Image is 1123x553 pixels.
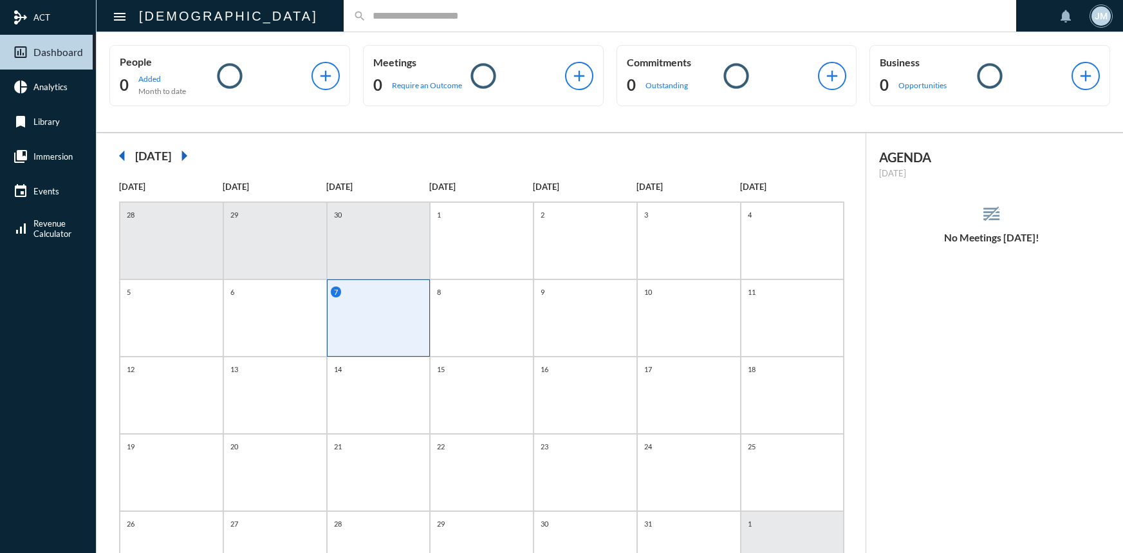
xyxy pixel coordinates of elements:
p: 21 [331,441,345,452]
p: 13 [227,364,241,375]
p: 1 [434,209,444,220]
p: 26 [124,518,138,529]
p: 12 [124,364,138,375]
mat-icon: Side nav toggle icon [112,9,127,24]
p: 31 [641,518,655,529]
p: 20 [227,441,241,452]
span: Analytics [33,82,68,92]
p: 19 [124,441,138,452]
p: 30 [331,209,345,220]
mat-icon: insert_chart_outlined [13,44,28,60]
p: [DATE] [119,182,223,192]
button: Toggle sidenav [107,3,133,29]
p: 6 [227,286,237,297]
mat-icon: arrow_left [109,143,135,169]
p: 30 [537,518,552,529]
span: Dashboard [33,46,83,58]
p: [DATE] [223,182,326,192]
p: 1 [745,518,755,529]
p: 15 [434,364,448,375]
p: 18 [745,364,759,375]
p: [DATE] [429,182,533,192]
h5: No Meetings [DATE]! [866,232,1117,243]
p: 29 [227,209,241,220]
mat-icon: notifications [1058,8,1073,24]
p: 23 [537,441,552,452]
mat-icon: arrow_right [171,143,197,169]
p: 7 [331,286,341,297]
p: [DATE] [326,182,430,192]
p: 25 [745,441,759,452]
mat-icon: bookmark [13,114,28,129]
p: 10 [641,286,655,297]
mat-icon: search [353,10,366,23]
span: Immersion [33,151,73,162]
span: ACT [33,12,50,23]
h2: [DEMOGRAPHIC_DATA] [139,6,318,26]
p: 4 [745,209,755,220]
p: 3 [641,209,651,220]
p: [DATE] [636,182,740,192]
mat-icon: pie_chart [13,79,28,95]
mat-icon: reorder [981,203,1002,225]
mat-icon: mediation [13,10,28,25]
mat-icon: event [13,183,28,199]
p: 8 [434,286,444,297]
p: [DATE] [533,182,636,192]
p: [DATE] [740,182,844,192]
p: 11 [745,286,759,297]
span: Events [33,186,59,196]
p: 5 [124,286,134,297]
p: 28 [124,209,138,220]
mat-icon: collections_bookmark [13,149,28,164]
h2: [DATE] [135,149,171,163]
p: 22 [434,441,448,452]
p: 2 [537,209,548,220]
div: JM [1091,6,1111,26]
p: 17 [641,364,655,375]
p: 9 [537,286,548,297]
p: 16 [537,364,552,375]
mat-icon: signal_cellular_alt [13,221,28,236]
p: 28 [331,518,345,529]
h2: AGENDA [879,149,1104,165]
p: [DATE] [879,168,1104,178]
p: 29 [434,518,448,529]
p: 24 [641,441,655,452]
p: 14 [331,364,345,375]
p: 27 [227,518,241,529]
span: Revenue Calculator [33,218,71,239]
span: Library [33,117,60,127]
